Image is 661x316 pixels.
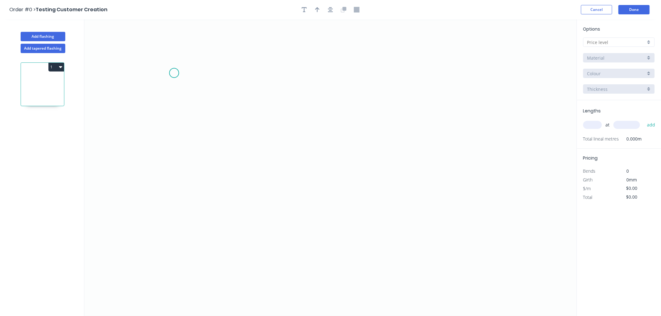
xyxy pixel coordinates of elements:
[21,32,65,41] button: Add flashing
[627,177,637,183] span: 0mm
[583,185,591,191] span: $/m
[587,86,608,92] span: Thickness
[21,44,65,53] button: Add tapered flashing
[644,120,659,130] button: add
[583,108,601,114] span: Lengths
[619,135,642,143] span: 0.000m
[84,19,577,316] svg: 0
[36,6,107,13] span: Testing Customer Creation
[583,168,596,174] span: Bends
[606,121,610,129] span: at
[583,194,593,200] span: Total
[581,5,612,14] button: Cancel
[583,26,600,32] span: Options
[583,155,598,161] span: Pricing
[583,177,593,183] span: Girth
[9,6,36,13] span: Order #0 >
[587,55,605,61] span: Material
[583,135,619,143] span: Total lineal metres
[48,63,64,72] button: 1
[587,39,646,46] input: Price level
[627,168,629,174] span: 0
[587,70,601,77] span: Colour
[619,5,650,14] button: Done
